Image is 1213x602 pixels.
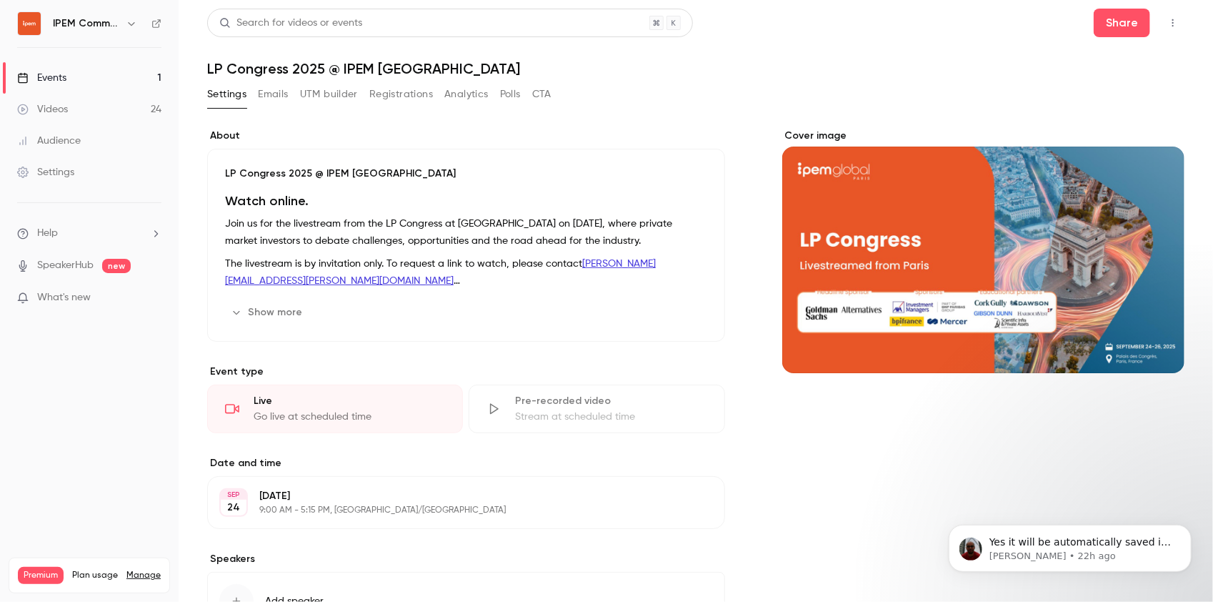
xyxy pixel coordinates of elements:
[53,16,120,31] h6: IPEM Community
[782,129,1185,373] section: Cover image
[17,165,74,179] div: Settings
[207,60,1184,77] h1: LP Congress 2025 @ IPEM [GEOGRAPHIC_DATA]
[515,410,707,424] div: Stream at scheduled time
[221,490,246,500] div: SEP
[258,83,288,106] button: Emails
[225,167,707,181] p: LP Congress 2025 @ IPEM [GEOGRAPHIC_DATA]
[17,71,66,85] div: Events
[227,500,240,515] p: 24
[37,258,94,273] a: SpeakerHub
[444,83,489,106] button: Analytics
[72,570,118,581] span: Plan usage
[532,83,551,106] button: CTA
[254,410,445,424] div: Go live at scheduled time
[254,394,445,408] div: Live
[225,301,311,324] button: Show more
[927,495,1213,595] iframe: Intercom notifications message
[18,12,41,35] img: IPEM Community
[144,292,161,305] iframe: Noticeable Trigger
[17,134,81,148] div: Audience
[300,83,358,106] button: UTM builder
[225,192,707,209] h1: Watch online.
[207,83,246,106] button: Settings
[17,102,68,117] div: Videos
[225,215,707,250] p: Join us for the livestream from the LP Congress at [GEOGRAPHIC_DATA] on [DATE], where private mar...
[17,226,161,241] li: help-dropdown-opener
[207,365,725,379] p: Event type
[259,489,649,503] p: [DATE]
[259,505,649,516] p: 9:00 AM - 5:15 PM, [GEOGRAPHIC_DATA]/[GEOGRAPHIC_DATA]
[207,129,725,143] label: About
[515,394,707,408] div: Pre-recorded video
[207,385,463,433] div: LiveGo live at scheduled time
[225,255,707,290] p: The livestream is by invitation only. To request a link to watch, please contact
[207,552,725,566] label: Speakers
[126,570,161,581] a: Manage
[102,259,131,273] span: new
[1094,9,1150,37] button: Share
[782,129,1185,143] label: Cover image
[369,83,433,106] button: Registrations
[37,226,58,241] span: Help
[500,83,521,106] button: Polls
[207,456,725,470] label: Date and time
[37,290,91,305] span: What's new
[219,16,362,31] div: Search for videos or events
[18,567,64,584] span: Premium
[469,385,724,433] div: Pre-recorded videoStream at scheduled time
